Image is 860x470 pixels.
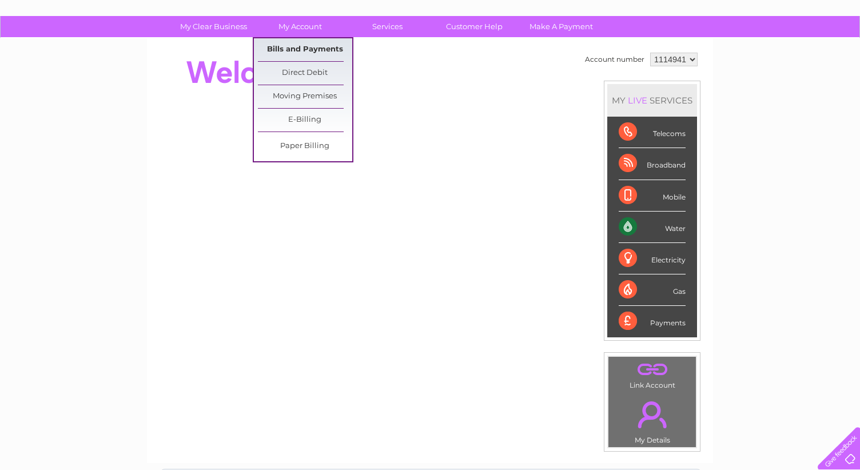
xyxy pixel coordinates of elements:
a: Paper Billing [258,135,352,158]
img: logo.png [30,30,89,65]
td: My Details [608,392,696,448]
div: Clear Business is a trading name of Verastar Limited (registered in [GEOGRAPHIC_DATA] No. 3667643... [161,6,701,55]
a: . [611,360,693,380]
a: Log out [822,49,849,57]
td: Account number [582,50,647,69]
a: Energy [687,49,712,57]
div: Electricity [619,243,686,274]
a: My Clear Business [166,16,261,37]
td: Link Account [608,356,696,392]
div: Gas [619,274,686,306]
a: Make A Payment [514,16,608,37]
a: Services [340,16,435,37]
a: Telecoms [719,49,754,57]
div: Broadband [619,148,686,180]
a: Direct Debit [258,62,352,85]
a: Moving Premises [258,85,352,108]
a: My Account [253,16,348,37]
div: Mobile [619,180,686,212]
div: MY SERVICES [607,84,697,117]
a: Contact [784,49,812,57]
div: LIVE [626,95,650,106]
a: 0333 014 3131 [644,6,723,20]
a: . [611,395,693,435]
div: Payments [619,306,686,337]
a: Customer Help [427,16,521,37]
a: Bills and Payments [258,38,352,61]
a: Water [659,49,680,57]
a: Blog [761,49,777,57]
div: Telecoms [619,117,686,148]
div: Water [619,212,686,243]
a: E-Billing [258,109,352,132]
